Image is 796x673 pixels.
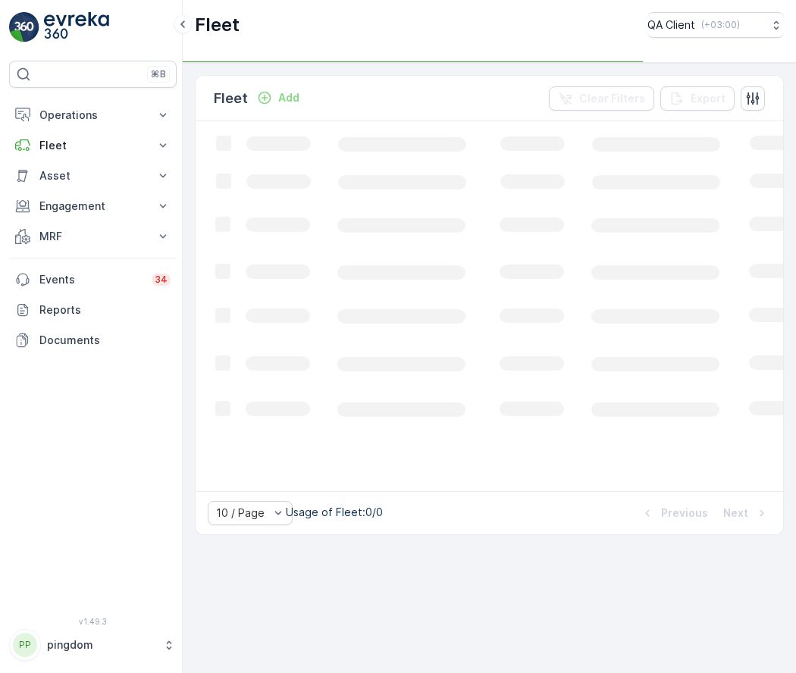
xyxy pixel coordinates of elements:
[9,191,177,221] button: Engagement
[155,274,168,286] p: 34
[701,19,740,31] p: ( +03:00 )
[549,86,654,111] button: Clear Filters
[286,505,383,520] p: Usage of Fleet : 0/0
[647,12,784,38] button: QA Client(+03:00)
[722,504,771,522] button: Next
[9,617,177,626] span: v 1.49.3
[723,506,748,521] p: Next
[195,13,240,37] p: Fleet
[39,272,143,287] p: Events
[661,506,708,521] p: Previous
[9,629,177,661] button: PPpingdom
[278,90,299,105] p: Add
[9,161,177,191] button: Asset
[39,168,146,183] p: Asset
[151,68,166,80] p: ⌘B
[39,333,171,348] p: Documents
[9,130,177,161] button: Fleet
[39,302,171,318] p: Reports
[214,88,248,109] p: Fleet
[9,295,177,325] a: Reports
[9,325,177,355] a: Documents
[9,12,39,42] img: logo
[39,108,146,123] p: Operations
[691,91,725,106] p: Export
[47,637,155,653] p: pingdom
[251,89,306,107] button: Add
[44,12,109,42] img: logo_light-DOdMpM7g.png
[638,504,710,522] button: Previous
[39,138,146,153] p: Fleet
[9,265,177,295] a: Events34
[579,91,645,106] p: Clear Filters
[13,633,37,657] div: PP
[9,221,177,252] button: MRF
[39,229,146,244] p: MRF
[39,199,146,214] p: Engagement
[9,100,177,130] button: Operations
[660,86,735,111] button: Export
[647,17,695,33] p: QA Client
